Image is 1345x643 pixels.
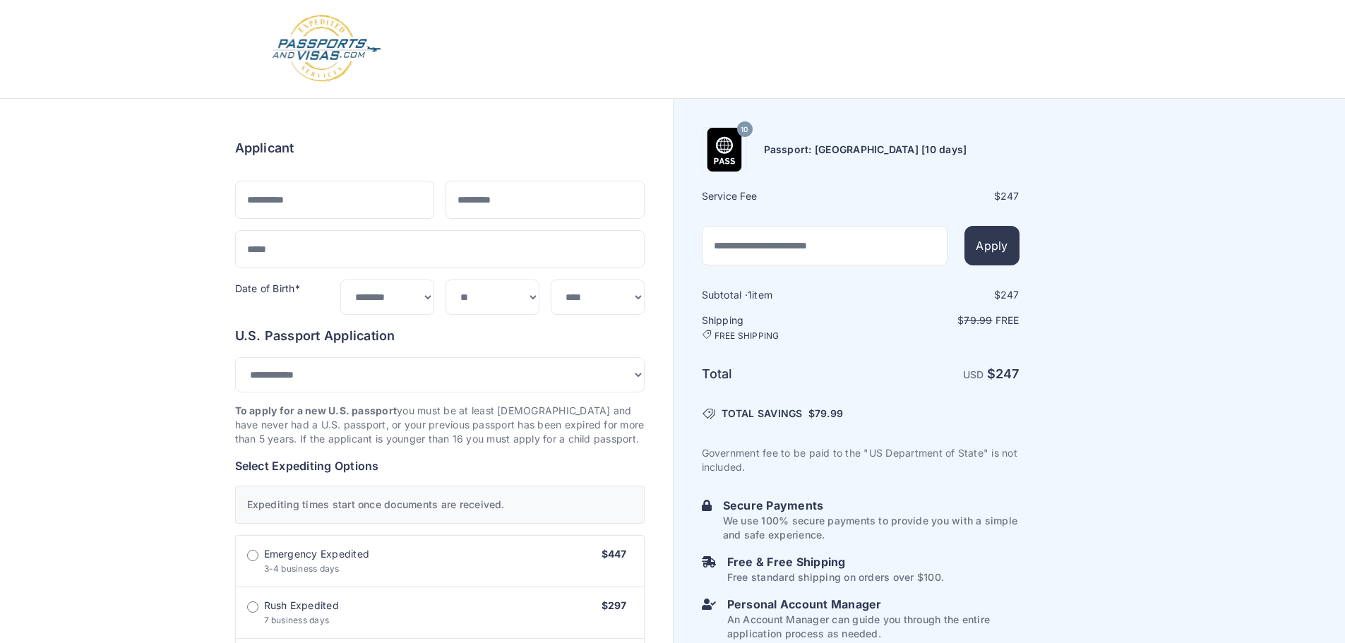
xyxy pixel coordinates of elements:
[723,514,1020,542] p: We use 100% secure payments to provide you with a simple and safe experience.
[808,407,843,421] span: $
[723,497,1020,514] h6: Secure Payments
[703,128,746,172] img: Product Name
[727,553,944,570] h6: Free & Free Shipping
[964,226,1019,265] button: Apply
[235,326,645,346] h6: U.S. Passport Application
[963,368,984,380] span: USD
[727,613,1020,641] p: An Account Manager can guide you through the entire application process as needed.
[987,366,1020,381] strong: $
[270,14,383,84] img: Logo
[764,143,967,157] h6: Passport: [GEOGRAPHIC_DATA] [10 days]
[996,314,1020,326] span: Free
[702,313,859,342] h6: Shipping
[722,407,803,421] span: TOTAL SAVINGS
[235,404,645,446] p: you must be at least [DEMOGRAPHIC_DATA] and have never had a U.S. passport, or your previous pass...
[862,189,1020,203] div: $
[815,407,843,419] span: 79.99
[235,404,397,416] strong: To apply for a new U.S. passport
[727,596,1020,613] h6: Personal Account Manager
[264,563,340,574] span: 3-4 business days
[964,314,992,326] span: 79.99
[715,330,779,342] span: FREE SHIPPING
[235,486,645,524] div: Expediting times start once documents are received.
[602,599,627,611] span: $297
[702,364,859,384] h6: Total
[602,548,627,560] span: $447
[235,457,645,474] h6: Select Expediting Options
[996,366,1020,381] span: 247
[264,615,330,625] span: 7 business days
[741,121,748,139] span: 10
[264,599,339,613] span: Rush Expedited
[862,313,1020,327] p: $
[727,570,944,584] p: Free standard shipping on orders over $100.
[702,446,1020,474] p: Government fee to be paid to the "US Department of State" is not included.
[862,288,1020,302] div: $
[748,289,752,301] span: 1
[702,189,859,203] h6: Service Fee
[264,547,370,561] span: Emergency Expedited
[1000,190,1020,202] span: 247
[702,288,859,302] h6: Subtotal · item
[235,282,300,294] label: Date of Birth*
[235,138,294,158] h6: Applicant
[1000,289,1020,301] span: 247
